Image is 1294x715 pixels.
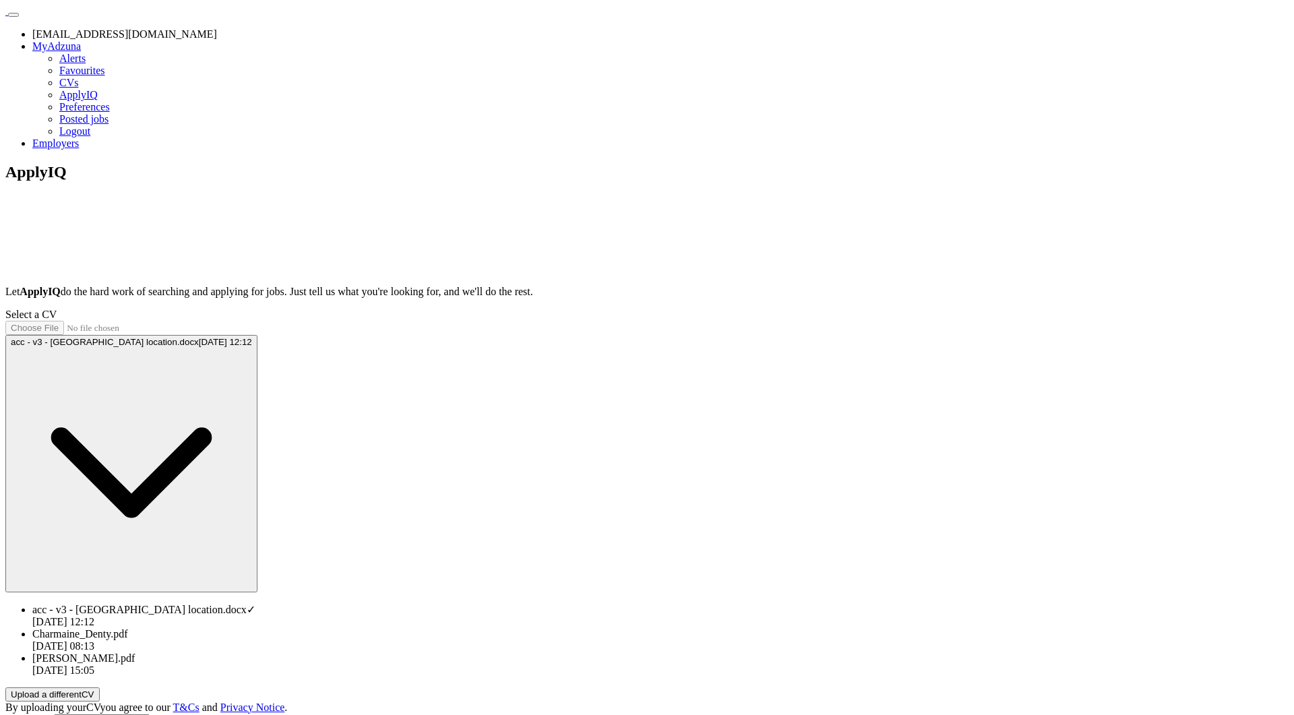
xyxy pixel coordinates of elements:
a: Employers [32,137,79,149]
a: Logout [59,125,90,137]
a: CVs [59,77,78,88]
span: acc - v3 - [GEOGRAPHIC_DATA] location.docx [11,337,199,347]
button: Upload a differentCV [5,687,100,702]
a: Posted jobs [59,113,109,125]
div: [DATE] 08:13 [32,640,1289,652]
div: [DATE] 15:05 [32,664,1289,677]
span: [DATE] 12:12 [199,337,252,347]
label: Select a CV [5,309,57,320]
li: [EMAIL_ADDRESS][DOMAIN_NAME] [32,28,1289,40]
a: Alerts [59,53,86,64]
span: acc - v3 - [GEOGRAPHIC_DATA] location.docx [32,604,247,615]
div: [DATE] 12:12 [32,616,1289,628]
button: acc - v3 - [GEOGRAPHIC_DATA] location.docx[DATE] 12:12 [5,335,257,592]
p: Let do the hard work of searching and applying for jobs. Just tell us what you're looking for, an... [5,286,1289,298]
a: ApplyIQ [59,89,98,100]
span: ✓ [247,604,255,615]
a: T&Cs [173,702,199,713]
a: Favourites [59,65,105,76]
a: MyAdzuna [32,40,81,52]
button: Toggle main navigation menu [8,13,19,17]
span: Charmaine_Denty.pdf [32,628,128,640]
h1: ApplyIQ [5,163,1289,181]
div: By uploading your CV you agree to our and . [5,702,1289,714]
a: Privacy Notice [220,702,285,713]
span: [PERSON_NAME].pdf [32,652,135,664]
a: Preferences [59,101,110,113]
strong: ApplyIQ [20,286,60,297]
